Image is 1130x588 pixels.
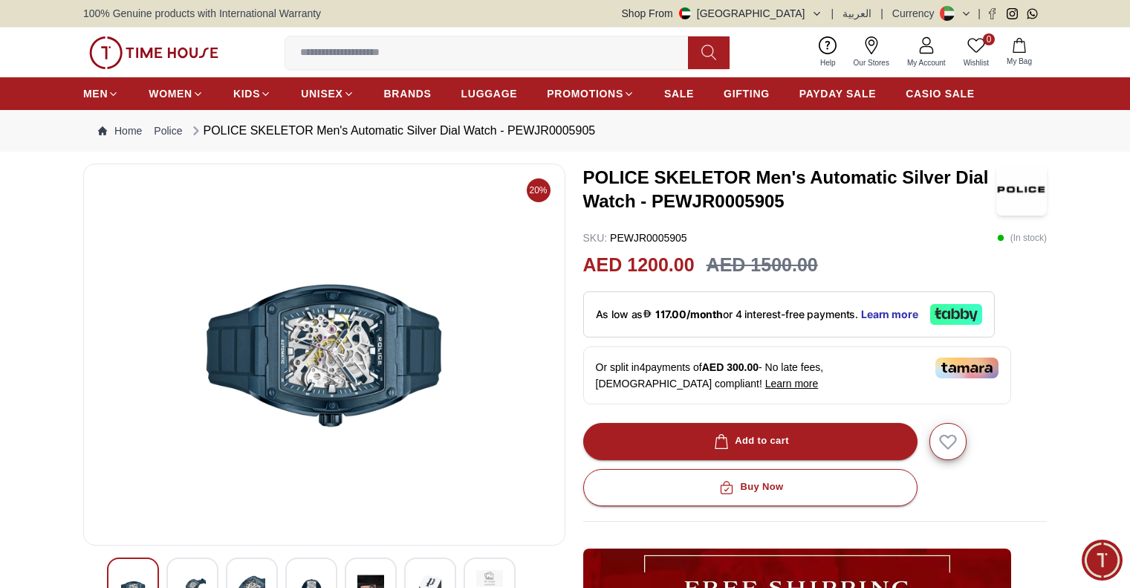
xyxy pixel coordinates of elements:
a: Home [98,123,142,138]
a: Police [154,123,182,138]
h3: AED 1500.00 [707,251,818,280]
img: POLICE SKELETOR Men's Automatic Silver Dial Watch - PEWJR0005905 [96,176,553,533]
div: Or split in 4 payments of - No late fees, [DEMOGRAPHIC_DATA] compliant! [583,346,1011,404]
span: My Bag [1001,56,1038,67]
span: GIFTING [724,86,770,101]
p: ( In stock ) [997,230,1047,245]
span: 100% Genuine products with International Warranty [83,6,321,21]
a: KIDS [233,80,271,107]
img: POLICE SKELETOR Men's Automatic Silver Dial Watch - PEWJR0005905 [476,570,503,587]
a: MEN [83,80,119,107]
a: Our Stores [845,33,898,71]
div: Add to cart [711,433,789,450]
a: PAYDAY SALE [799,80,876,107]
div: Currency [892,6,941,21]
a: Whatsapp [1027,8,1038,19]
span: CASIO SALE [906,86,975,101]
span: 0 [983,33,995,45]
span: Wishlist [958,57,995,68]
a: Facebook [987,8,998,19]
nav: Breadcrumb [83,110,1047,152]
div: Buy Now [716,479,783,496]
button: Add to cart [583,423,918,460]
a: UNISEX [301,80,354,107]
span: My Account [901,57,952,68]
span: 20% [527,178,551,202]
button: My Bag [998,35,1041,70]
span: Help [814,57,842,68]
a: LUGGAGE [461,80,518,107]
button: Shop From[GEOGRAPHIC_DATA] [622,6,822,21]
a: WOMEN [149,80,204,107]
span: UNISEX [301,86,342,101]
a: SALE [664,80,694,107]
span: Learn more [765,378,819,390]
img: United Arab Emirates [679,7,691,19]
span: BRANDS [384,86,432,101]
h2: AED 1200.00 [583,251,695,280]
a: BRANDS [384,80,432,107]
span: KIDS [233,86,260,101]
a: PROMOTIONS [547,80,634,107]
a: Instagram [1007,8,1018,19]
div: POLICE SKELETOR Men's Automatic Silver Dial Watch - PEWJR0005905 [189,122,596,140]
span: SALE [664,86,694,101]
span: | [831,6,834,21]
button: Buy Now [583,469,918,506]
button: العربية [842,6,871,21]
span: SKU : [583,232,608,244]
a: Help [811,33,845,71]
span: | [978,6,981,21]
h3: POLICE SKELETOR Men's Automatic Silver Dial Watch - PEWJR0005905 [583,166,996,213]
a: GIFTING [724,80,770,107]
span: WOMEN [149,86,192,101]
span: AED 300.00 [702,361,759,373]
img: ... [89,36,218,69]
span: LUGGAGE [461,86,518,101]
a: CASIO SALE [906,80,975,107]
p: PEWJR0005905 [583,230,687,245]
div: Chat Widget [1082,540,1123,581]
span: Our Stores [848,57,895,68]
a: 0Wishlist [955,33,998,71]
span: MEN [83,86,108,101]
span: | [880,6,883,21]
span: PAYDAY SALE [799,86,876,101]
img: Tamara [935,358,999,378]
span: PROMOTIONS [547,86,623,101]
img: POLICE SKELETOR Men's Automatic Silver Dial Watch - PEWJR0005905 [996,164,1047,216]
